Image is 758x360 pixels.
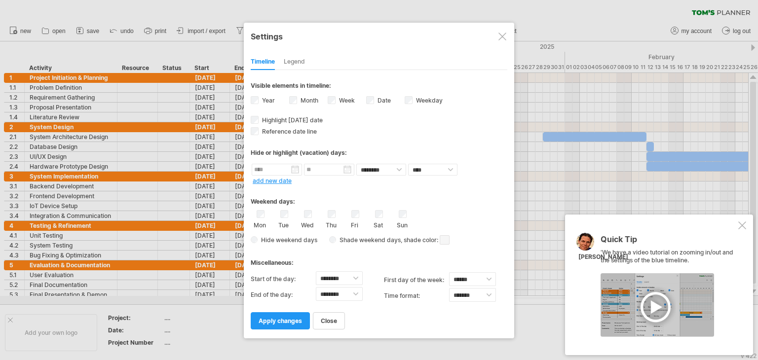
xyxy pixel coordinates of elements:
label: Wed [301,219,313,229]
span: , shade color: [401,234,450,246]
label: End of the day: [251,287,316,303]
label: Date [376,97,391,104]
span: Shade weekend days [336,236,401,244]
div: Timeline [251,54,275,70]
span: Hide weekend days [258,236,317,244]
div: Hide or highlight (vacation) days: [251,149,507,156]
span: Reference date line [260,128,317,135]
label: Month [299,97,318,104]
a: add new date [253,177,292,184]
div: Legend [284,54,305,70]
label: Start of the day: [251,271,316,287]
div: Miscellaneous: [251,250,507,269]
label: Mon [254,219,266,229]
label: Year [260,97,275,104]
div: 'We have a video tutorial on zooming in/out and the settings of the blue timeline. [601,235,736,337]
span: apply changes [259,317,302,324]
a: apply changes [251,312,310,329]
label: Sun [396,219,408,229]
label: Weekday [414,97,443,104]
span: click here to change the shade color [440,235,450,245]
label: first day of the week: [384,272,449,288]
a: close [313,312,345,329]
span: close [321,317,337,324]
div: Weekend days: [251,188,507,208]
label: Thu [325,219,337,229]
div: Visible elements in timeline: [251,82,507,92]
label: Time format: [384,288,449,304]
div: [PERSON_NAME] [578,253,628,261]
label: Week [337,97,355,104]
div: Quick Tip [601,235,736,249]
label: Fri [348,219,361,229]
label: Tue [277,219,290,229]
span: Highlight [DATE] date [260,116,323,124]
label: Sat [372,219,384,229]
div: Settings [251,27,507,45]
